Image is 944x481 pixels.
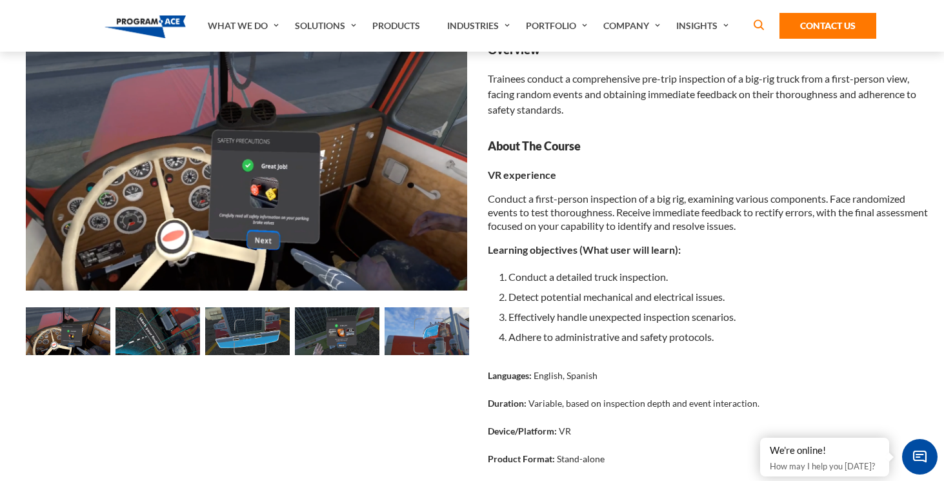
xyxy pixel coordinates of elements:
[105,15,186,38] img: Program-Ace
[508,287,929,307] li: Detect potential mechanical and electrical issues.
[534,369,598,382] p: English, Spanish
[902,439,938,475] span: Chat Widget
[385,307,469,355] img: Pre-Trip Inspection VR Training - Preview 6
[488,453,555,464] strong: Product Format:
[770,444,879,457] div: We're online!
[488,138,929,154] strong: About The Course
[205,307,290,355] img: Pre-Trip Inspection VR Training - Preview 4
[508,267,929,287] li: Conduct a detailed truck inspection.
[488,42,929,118] div: Trainees conduct a comprehensive pre-trip inspection of a big-rig truck from a first-person view,...
[488,370,532,381] strong: Languages:
[488,425,557,436] strong: Device/Platform:
[488,243,929,256] p: Learning objectives (What user will learn):
[26,42,467,291] img: Pre-Trip Inspection VR Training - Preview 2
[508,327,929,347] li: Adhere to administrative and safety protocols.
[528,396,759,410] p: Variable, based on inspection depth and event interaction.
[488,398,527,409] strong: Duration:
[488,192,929,232] p: Conduct a first-person inspection of a big rig, examining various components. Face randomized eve...
[770,458,879,474] p: How may I help you [DATE]?
[559,424,571,438] p: VR
[779,13,876,39] a: Contact Us
[557,452,605,466] p: Stand-alone
[508,307,929,327] li: Effectively handle unexpected inspection scenarios.
[26,307,110,355] img: Pre-Trip Inspection VR Training - Preview 2
[295,307,379,355] img: Pre-Trip Inspection VR Training - Preview 5
[115,307,200,355] img: Pre-Trip Inspection VR Training - Preview 3
[488,168,929,181] p: VR experience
